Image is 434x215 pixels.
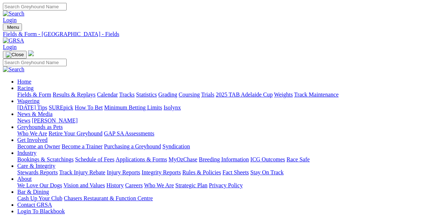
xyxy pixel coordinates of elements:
[53,91,95,98] a: Results & Replays
[104,143,161,149] a: Purchasing a Greyhound
[17,169,431,176] div: Care & Integrity
[17,91,431,98] div: Racing
[17,130,47,136] a: Who We Are
[17,91,51,98] a: Fields & Form
[17,156,73,162] a: Bookings & Scratchings
[97,91,118,98] a: Calendar
[17,156,431,163] div: Industry
[17,189,49,195] a: Bar & Dining
[17,104,47,111] a: [DATE] Tips
[201,91,214,98] a: Trials
[17,130,431,137] div: Greyhounds as Pets
[216,91,273,98] a: 2025 TAB Adelaide Cup
[17,117,431,124] div: News & Media
[75,104,103,111] a: How To Bet
[49,104,73,111] a: SUREpick
[3,31,431,37] a: Fields & Form - [GEOGRAPHIC_DATA] - Fields
[17,137,48,143] a: Get Involved
[250,156,285,162] a: ICG Outcomes
[169,156,197,162] a: MyOzChase
[3,59,67,66] input: Search
[125,182,143,188] a: Careers
[104,104,162,111] a: Minimum Betting Limits
[3,66,24,73] img: Search
[32,117,77,124] a: [PERSON_NAME]
[250,169,283,175] a: Stay On Track
[17,169,58,175] a: Stewards Reports
[3,44,17,50] a: Login
[17,111,53,117] a: News & Media
[17,163,55,169] a: Care & Integrity
[17,195,62,201] a: Cash Up Your Club
[106,182,124,188] a: History
[49,130,103,136] a: Retire Your Greyhound
[158,91,177,98] a: Grading
[107,169,140,175] a: Injury Reports
[179,91,200,98] a: Coursing
[17,208,65,214] a: Login To Blackbook
[104,130,155,136] a: GAP SA Assessments
[199,156,249,162] a: Breeding Information
[209,182,243,188] a: Privacy Policy
[17,79,31,85] a: Home
[17,117,30,124] a: News
[63,182,105,188] a: Vision and Values
[17,98,40,104] a: Wagering
[3,23,22,31] button: Toggle navigation
[286,156,309,162] a: Race Safe
[136,91,157,98] a: Statistics
[119,91,135,98] a: Tracks
[28,50,34,56] img: logo-grsa-white.png
[3,17,17,23] a: Login
[59,169,105,175] a: Track Injury Rebate
[17,182,62,188] a: We Love Our Dogs
[3,37,24,44] img: GRSA
[17,143,60,149] a: Become an Owner
[116,156,167,162] a: Applications & Forms
[17,182,431,189] div: About
[182,169,221,175] a: Rules & Policies
[64,195,153,201] a: Chasers Restaurant & Function Centre
[17,195,431,202] div: Bar & Dining
[175,182,207,188] a: Strategic Plan
[17,143,431,150] div: Get Involved
[17,150,36,156] a: Industry
[17,176,32,182] a: About
[164,104,181,111] a: Isolynx
[162,143,190,149] a: Syndication
[144,182,174,188] a: Who We Are
[17,124,63,130] a: Greyhounds as Pets
[7,24,19,30] span: Menu
[142,169,181,175] a: Integrity Reports
[75,156,114,162] a: Schedule of Fees
[274,91,293,98] a: Weights
[62,143,103,149] a: Become a Trainer
[3,10,24,17] img: Search
[223,169,249,175] a: Fact Sheets
[3,51,27,59] button: Toggle navigation
[6,52,24,58] img: Close
[17,85,33,91] a: Racing
[17,104,431,111] div: Wagering
[17,202,52,208] a: Contact GRSA
[3,3,67,10] input: Search
[294,91,339,98] a: Track Maintenance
